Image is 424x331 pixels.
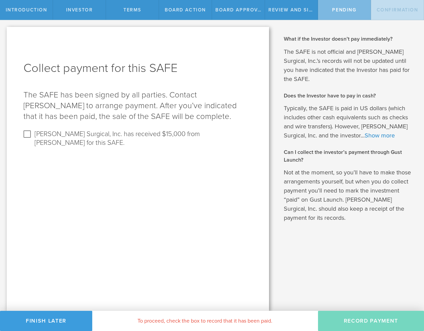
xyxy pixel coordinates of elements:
span: terms [123,7,141,13]
h2: What if the Investor doesn’t pay immediately? [284,35,414,43]
span: Investor [66,7,93,13]
span: Board Action [165,7,206,13]
p: The SAFE is not official and [PERSON_NAME] Surgical, Inc.’s records will not be updated until you... [284,47,414,84]
span: Confirmation [377,7,418,13]
label: [PERSON_NAME] Surgical, Inc. has received $15,000 from [PERSON_NAME] for this SAFE. [35,129,251,147]
h2: Can I collect the investor’s payment through Gust Launch? [284,149,414,164]
h1: Collect payment for this SAFE [23,60,252,76]
p: Typically, the SAFE is paid in US dollars (which includes other cash equivalents such as checks a... [284,104,414,140]
p: The SAFE has been signed by all parties. Contact [PERSON_NAME] to arrange payment. After you’ve i... [23,90,252,122]
span: Board Approval [215,7,264,13]
span: Review and Sign [268,7,317,13]
button: Record Payment [318,311,424,331]
p: Not at the moment, so you’ll have to make those arrangements yourself, but when you do collect pa... [284,168,414,222]
span: Introduction [6,7,47,13]
span: Pending [332,7,356,13]
span: To proceed, check the box to record that it has been paid. [138,318,272,324]
h2: Does the Investor have to pay in cash? [284,92,414,99]
a: Show more [365,132,395,139]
